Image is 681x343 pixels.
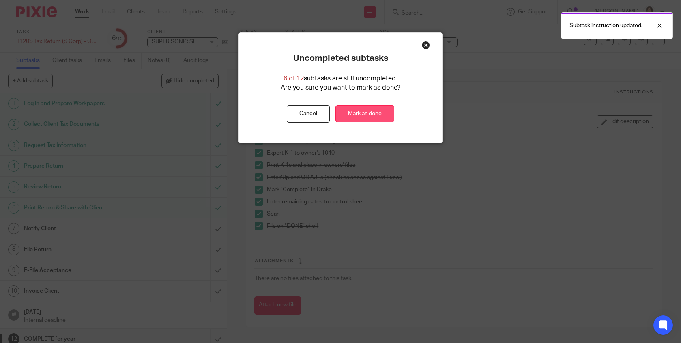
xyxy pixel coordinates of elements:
p: Are you sure you want to mark as done? [281,83,400,93]
div: Close this dialog window [422,41,430,49]
button: Cancel [287,105,330,123]
span: 6 of 12 [284,75,304,82]
p: Uncompleted subtasks [293,53,388,64]
a: Mark as done [335,105,394,123]
p: Subtask instruction updated. [569,22,642,30]
p: subtasks are still uncompleted. [284,74,397,83]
